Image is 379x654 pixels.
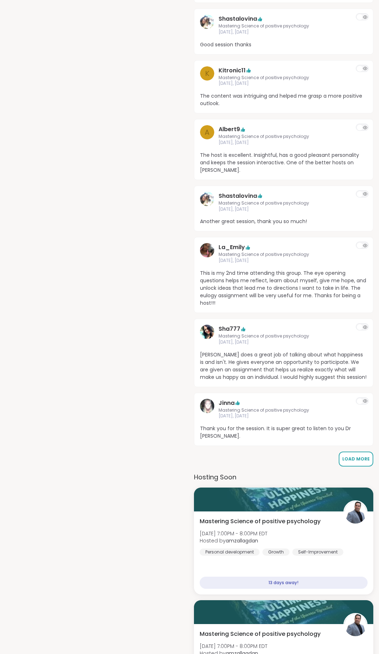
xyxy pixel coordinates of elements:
[205,68,209,79] span: K
[219,140,349,146] span: [DATE], [DATE]
[200,399,214,419] a: Jinna
[200,125,214,146] a: A
[219,200,349,206] span: Mastering Science of positive psychology
[219,206,349,212] span: [DATE], [DATE]
[200,399,214,413] img: Jinna
[339,452,373,467] button: Load More
[205,127,209,138] span: A
[219,66,246,75] a: Kitronic11
[292,549,343,556] div: Self-Improvement
[200,325,214,345] a: Sha777
[219,75,349,81] span: Mastering Science of positive psychology
[219,23,349,29] span: Mastering Science of positive psychology
[200,643,267,650] span: [DATE] 7:00PM - 8:00PM EDT
[262,549,290,556] div: Growth
[219,413,349,419] span: [DATE], [DATE]
[344,614,367,636] img: amzallagdan
[200,425,368,440] span: Thank you for the session. It is super great to listen to you Dr [PERSON_NAME].
[200,41,368,48] span: Good session thanks
[219,333,349,339] span: Mastering Science of positive psychology
[219,258,349,264] span: [DATE], [DATE]
[200,192,214,206] img: Shastalovina
[219,29,349,35] span: [DATE], [DATE]
[200,66,214,87] a: K
[200,192,214,212] a: Shastalovina
[344,501,367,524] img: amzallagdan
[200,577,368,589] div: 13 days away!
[219,407,349,413] span: Mastering Science of positive psychology
[200,549,260,556] div: Personal development
[200,15,214,35] a: Shastalovina
[342,456,370,462] span: Load More
[200,269,368,307] span: This is my 2nd time attending this group. The eye opening questions helps me reflect, learn about...
[219,15,257,23] a: Shastalovina
[219,243,245,252] a: La_Emily
[219,252,349,258] span: Mastering Science of positive psychology
[226,537,258,544] b: amzallagdan
[200,325,214,339] img: Sha777
[219,81,349,87] span: [DATE], [DATE]
[200,15,214,29] img: Shastalovina
[200,351,368,381] span: [PERSON_NAME] does a great job of talking about what happiness is and isn't. He gives everyone an...
[219,125,240,134] a: Albert9
[219,399,235,407] a: Jinna
[200,243,214,257] img: La_Emily
[200,92,368,107] span: The content was intriguing and helped me grasp a more positive outlook.
[219,325,240,333] a: Sha777
[200,243,214,264] a: La_Emily
[200,530,267,537] span: [DATE] 7:00PM - 8:00PM EDT
[219,339,349,345] span: [DATE], [DATE]
[219,134,349,140] span: Mastering Science of positive psychology
[194,472,374,482] h3: Hosting Soon
[200,517,321,526] span: Mastering Science of positive psychology
[200,630,321,638] span: Mastering Science of positive psychology
[200,151,368,174] span: The host is excellent. Insightful, has a good pleasant personality and keeps the session interact...
[200,537,267,544] span: Hosted by
[219,192,257,200] a: Shastalovina
[200,218,368,225] span: Another great session, thank you so much!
